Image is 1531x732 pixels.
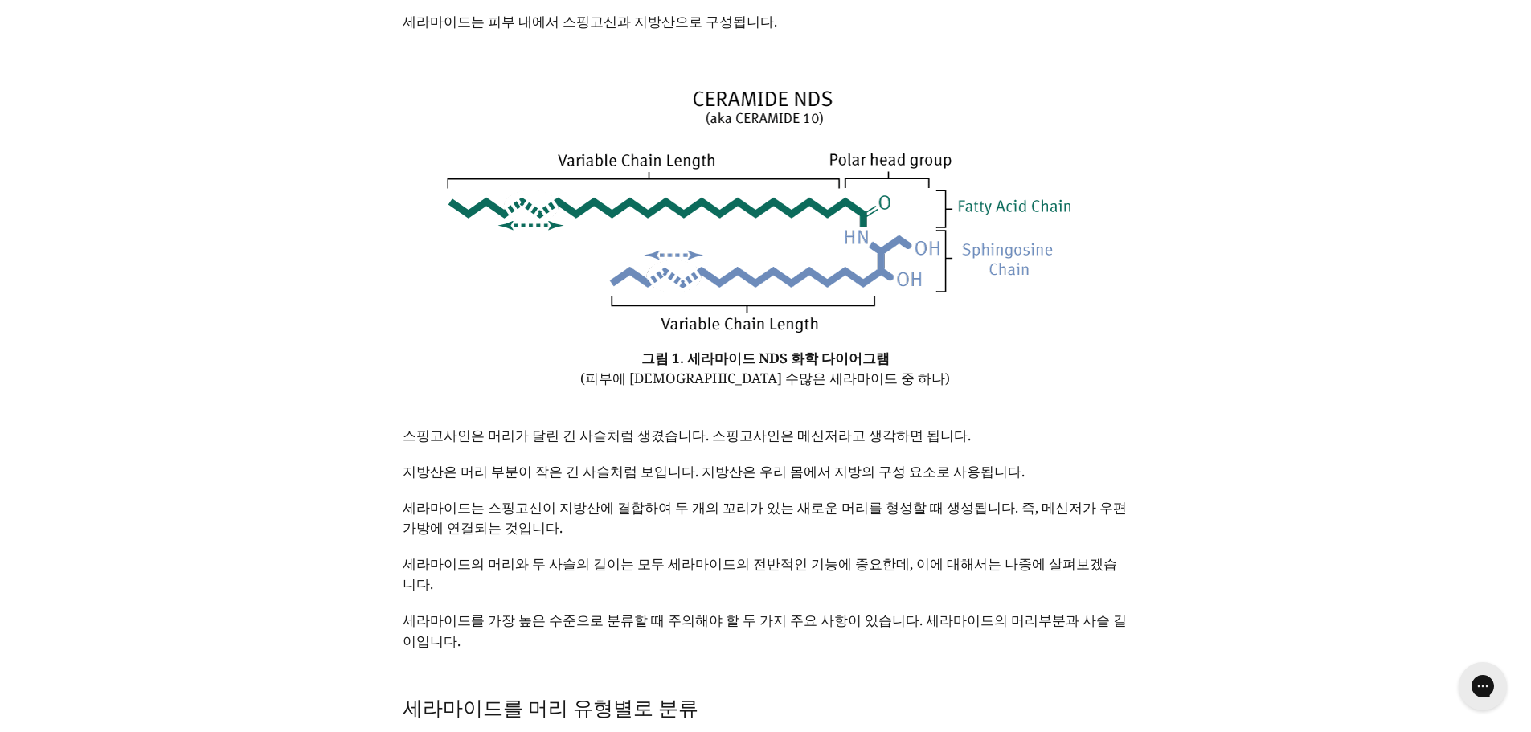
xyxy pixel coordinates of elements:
[403,554,1117,594] font: 세라마이드의 머리와 두 사슬의 길이는 모두 세라마이드의 전반적인 기능에 중요한데, 이에 대해서는 나중에 살펴보겠습니다.
[580,369,950,387] font: (피부에 [DEMOGRAPHIC_DATA] 수많은 세라마이드 중 하나)
[403,426,971,444] font: 스핑고사인은 머리가 달린 긴 사슬처럼 생겼습니다. 스핑고사인은 메신저라고 생각하면 됩니다.
[444,84,1087,342] img: 세라마이드 NDS 화학 다이어그램
[1451,656,1515,716] iframe: 고르기아스 라이브 채팅 메신저
[403,498,1127,538] font: 세라마이드는 스핑고신이 지방산에 결합하여 두 개의 꼬리가 있는 새로운 머리를 형성할 때 생성됩니다. 즉, 메신저가 우편 가방에 연결되는 것입니다.
[403,12,777,31] font: 세라마이드는 피부 내에서 스핑고신과 지방산으로 구성됩니다.
[403,462,1025,481] font: 지방산은 머리 부분이 작은 긴 사슬처럼 보입니다. 지방산은 우리 몸에서 지방의 구성 요소로 사용됩니다.
[403,611,1127,650] font: 세라마이드를 가장 높은 수준으로 분류할 때 주의해야 할 두 가지 주요 사항이 있습니다. 세라마이드의 머리부분과 사슬 길이입니다.
[403,693,698,721] font: 세라마이드를 머리 유형별로 분류
[641,349,890,367] font: 그림 1. 세라마이드 NDS 화학 다이어그램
